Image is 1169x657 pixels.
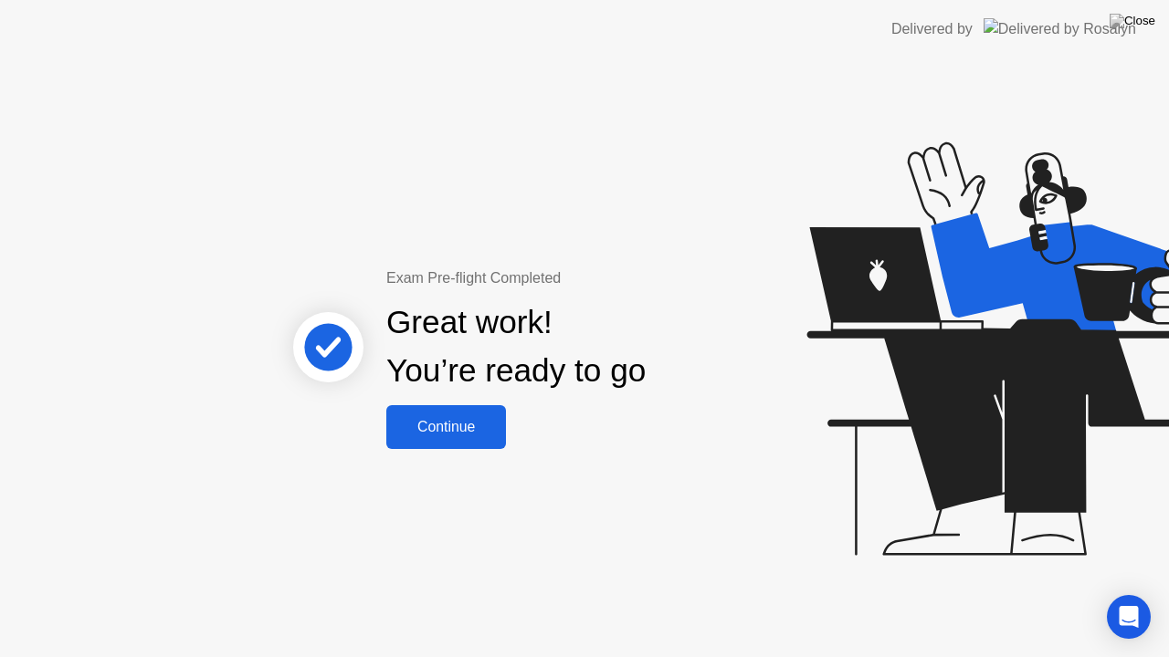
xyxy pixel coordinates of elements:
img: Delivered by Rosalyn [984,18,1136,39]
button: Continue [386,405,506,449]
div: Exam Pre-flight Completed [386,267,764,289]
img: Close [1110,14,1155,28]
div: Open Intercom Messenger [1107,595,1151,639]
div: Continue [392,419,500,435]
div: Delivered by [891,18,973,40]
div: Great work! You’re ready to go [386,298,646,395]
